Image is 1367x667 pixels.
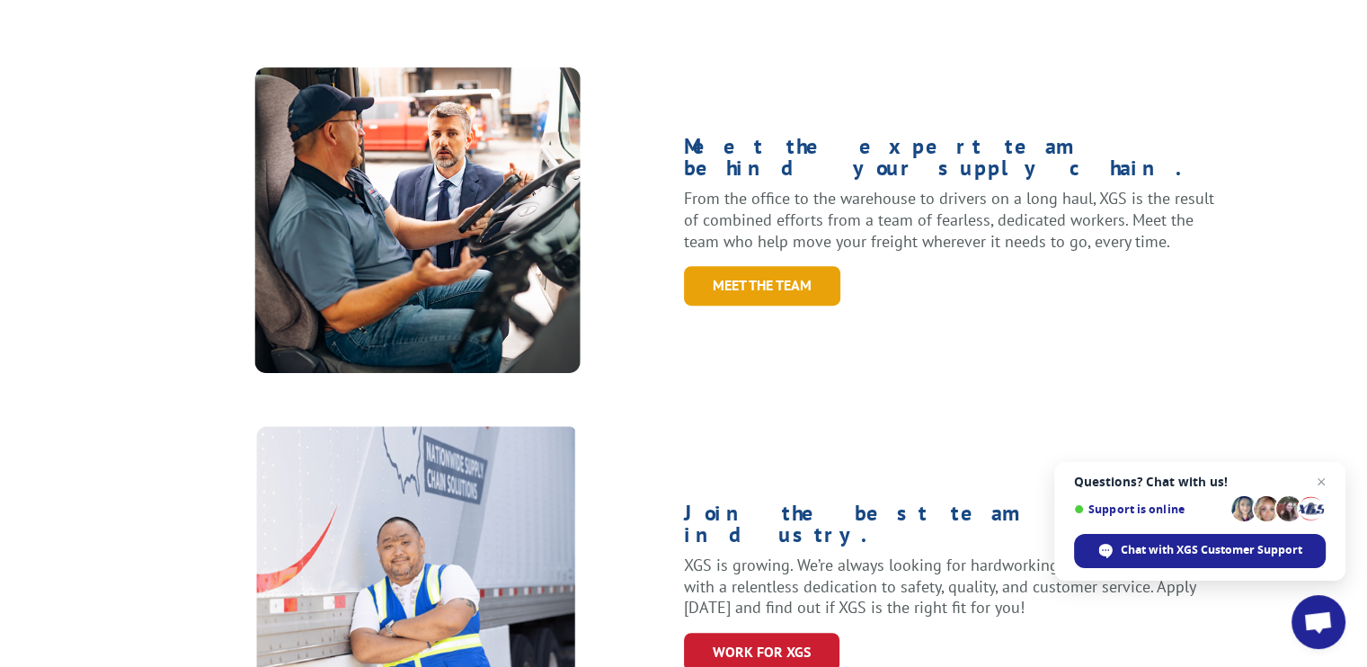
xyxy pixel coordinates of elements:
span: Chat with XGS Customer Support [1121,542,1302,558]
a: Open chat [1292,595,1345,649]
span: Questions? Chat with us! [1074,475,1326,489]
span: Chat with XGS Customer Support [1074,534,1326,568]
h1: Join the best team in the industry. [684,502,1217,555]
h1: Meet the expert team behind your supply chain. [684,136,1217,188]
p: From the office to the warehouse to drivers on a long haul, XGS is the result of combined efforts... [684,188,1217,252]
span: Support is online [1074,502,1225,516]
a: Meet the Team [684,266,840,305]
p: XGS is growing. We’re always looking for hardworking, intelligent people with a relentless dedica... [684,555,1217,618]
img: XpressGlobal_MeettheTeam [254,67,581,374]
